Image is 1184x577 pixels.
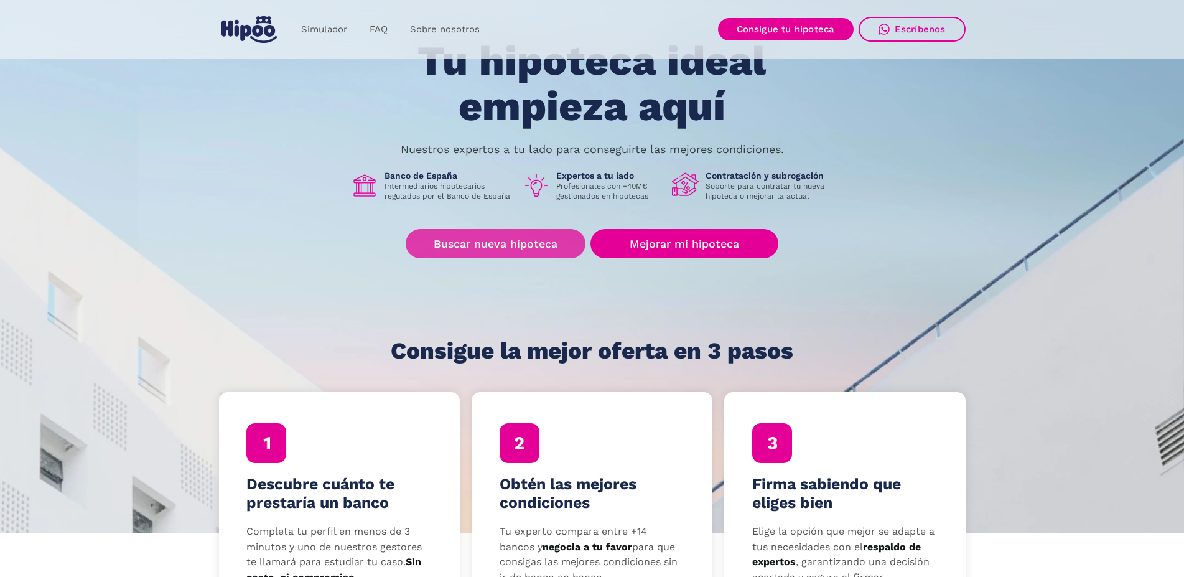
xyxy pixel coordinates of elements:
strong: negocia a tu favor [543,541,632,553]
a: Escríbenos [859,17,966,42]
p: Soporte para contratar tu nueva hipoteca o mejorar la actual [706,181,834,201]
a: home [219,11,280,48]
a: Sobre nosotros [399,17,491,42]
a: Mejorar mi hipoteca [590,229,778,258]
p: Profesionales con +40M€ gestionados en hipotecas [556,181,662,201]
h1: Expertos a tu lado [556,170,662,181]
h1: Contratación y subrogación [706,170,834,181]
h1: Tu hipoteca ideal empieza aquí [356,39,827,129]
h4: Descubre cuánto te prestaría un banco [246,475,432,512]
h1: Banco de España [385,170,513,181]
h4: Firma sabiendo que eliges bien [752,475,938,512]
h4: Obtén las mejores condiciones [500,475,685,512]
h1: Consigue la mejor oferta en 3 pasos [391,339,793,364]
a: Consigue tu hipoteca [718,18,854,40]
p: Nuestros expertos a tu lado para conseguirte las mejores condiciones. [401,144,784,154]
a: Simulador [290,17,358,42]
a: FAQ [358,17,399,42]
div: Escríbenos [895,24,946,35]
a: Buscar nueva hipoteca [406,229,585,258]
p: Intermediarios hipotecarios regulados por el Banco de España [385,181,513,201]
